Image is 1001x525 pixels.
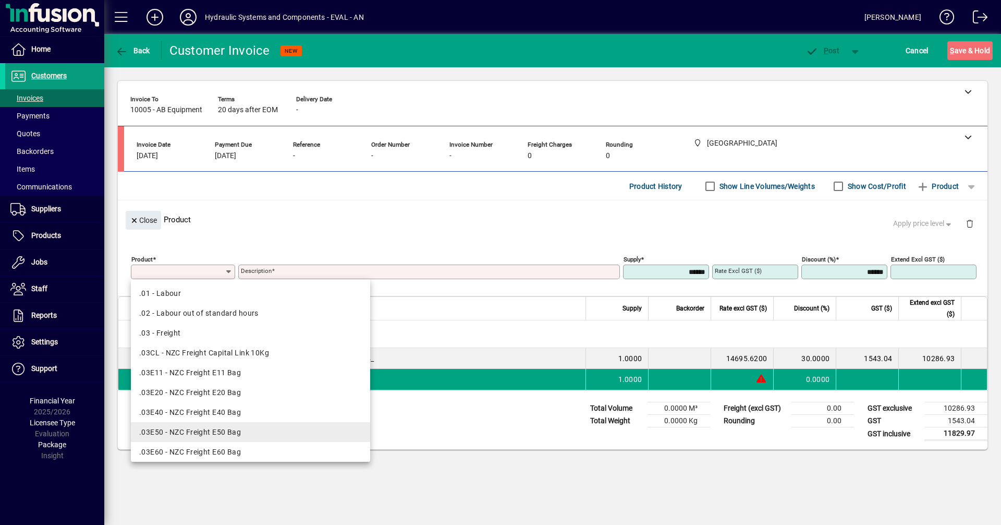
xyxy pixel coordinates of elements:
[5,356,104,382] a: Support
[5,107,104,125] a: Payments
[139,288,362,299] div: .01 - Labour
[10,165,35,173] span: Items
[449,152,451,160] span: -
[629,178,682,195] span: Product History
[131,323,370,343] mat-option: .03 - Freight
[296,106,298,114] span: -
[648,415,710,427] td: 0.0000 Kg
[791,415,854,427] td: 0.00
[791,402,854,415] td: 0.00
[137,152,158,160] span: [DATE]
[676,303,704,314] span: Backorder
[891,256,945,263] mat-label: Extend excl GST ($)
[718,402,791,415] td: Freight (excl GST)
[138,8,172,27] button: Add
[805,46,839,55] span: ost
[30,397,75,405] span: Financial Year
[130,212,157,229] span: Close
[965,2,988,36] a: Logout
[800,41,845,60] button: Post
[130,106,202,114] span: 10005 - AB Equipment
[31,364,57,373] span: Support
[715,267,762,275] mat-label: Rate excl GST ($)
[131,283,370,303] mat-option: .01 - Labour
[31,231,61,240] span: Products
[606,152,610,160] span: 0
[293,152,295,160] span: -
[139,447,362,458] div: .03E60 - NZC Freight E60 Bag
[169,42,270,59] div: Customer Invoice
[118,200,987,238] div: Product
[836,348,898,369] td: 1543.04
[131,383,370,402] mat-option: .03E20 - NZC Freight E20 Bag
[131,442,370,462] mat-option: .03E60 - NZC Freight E60 Bag
[139,407,362,418] div: .03E40 - NZC Freight E40 Bag
[205,9,364,26] div: Hydraulic Systems and Components - EVAL - AN
[925,402,987,415] td: 10286.93
[241,267,272,275] mat-label: Description
[139,387,362,398] div: .03E20 - NZC Freight E20 Bag
[862,427,925,440] td: GST inclusive
[925,415,987,427] td: 1543.04
[898,348,961,369] td: 10286.93
[5,89,104,107] a: Invoices
[905,297,955,320] span: Extend excl GST ($)
[139,328,362,339] div: .03 - Freight
[31,311,57,319] span: Reports
[371,152,373,160] span: -
[717,353,767,364] div: 14695.6200
[719,303,767,314] span: Rate excl GST ($)
[5,303,104,329] a: Reports
[104,41,162,60] app-page-header-button: Back
[131,303,370,323] mat-option: .02 - Labour out of standard hours
[139,427,362,438] div: .03E50 - NZC Freight E50 Bag
[115,46,150,55] span: Back
[957,219,982,228] app-page-header-button: Delete
[947,41,993,60] button: Save & Hold
[131,256,153,263] mat-label: Product
[152,320,987,348] div: do job on tree chopper
[31,45,51,53] span: Home
[215,152,236,160] span: [DATE]
[30,419,75,427] span: Licensee Type
[528,152,532,160] span: 0
[648,402,710,415] td: 0.0000 M³
[172,8,205,27] button: Profile
[38,440,66,449] span: Package
[10,94,43,102] span: Invoices
[139,367,362,378] div: .03E11 - NZC Freight E11 Bag
[10,112,50,120] span: Payments
[950,46,954,55] span: S
[957,211,982,236] button: Delete
[625,177,687,196] button: Product History
[585,415,648,427] td: Total Weight
[31,338,58,346] span: Settings
[871,303,892,314] span: GST ($)
[932,2,955,36] a: Knowledge Base
[131,363,370,383] mat-option: .03E11 - NZC Freight E11 Bag
[794,303,829,314] span: Discount (%)
[285,47,298,54] span: NEW
[218,106,278,114] span: 20 days after EOM
[717,181,815,192] label: Show Line Volumes/Weights
[5,223,104,249] a: Products
[5,142,104,160] a: Backorders
[864,9,921,26] div: [PERSON_NAME]
[113,41,153,60] button: Back
[31,205,61,213] span: Suppliers
[622,303,642,314] span: Supply
[131,343,370,363] mat-option: .03CL - NZC Freight Capital Link 10Kg
[5,196,104,222] a: Suppliers
[123,215,164,224] app-page-header-button: Close
[31,284,47,293] span: Staff
[31,258,47,266] span: Jobs
[624,256,641,263] mat-label: Supply
[906,42,929,59] span: Cancel
[824,46,828,55] span: P
[718,415,791,427] td: Rounding
[10,129,40,138] span: Quotes
[618,374,642,385] span: 1.0000
[126,211,161,230] button: Close
[5,329,104,355] a: Settings
[950,42,990,59] span: ave & Hold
